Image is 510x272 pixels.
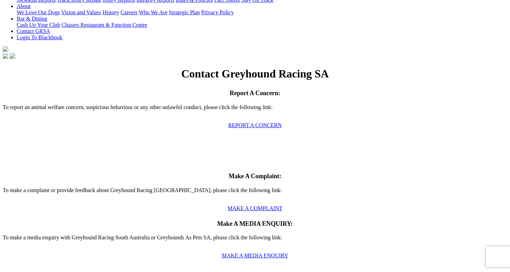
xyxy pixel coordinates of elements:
a: Who We Are [139,9,168,15]
img: facebook.svg [3,53,8,59]
p: To make a media enquiry with Greyhound Racing South Australia or Greyhounds As Pets SA, please cl... [3,234,507,247]
span: Make A Complaint: [229,173,281,180]
a: Cash Up Your Club [17,22,60,28]
h1: Contact Greyhound Racing SA [3,67,507,80]
img: twitter.svg [10,53,15,59]
a: Strategic Plan [169,9,200,15]
span: Make A MEDIA ENQUIRY: [217,220,293,227]
a: We Love Our Dogs [17,9,60,15]
a: Login To Blackbook [17,34,62,40]
a: REPORT A CONCERN [228,122,282,128]
a: MAKE A COMPLAINT [228,205,282,211]
a: Careers [120,9,137,15]
a: History [102,9,119,15]
a: MAKE A MEDIA ENQUIRY [222,253,288,258]
img: logo-grsa-white.png [3,46,8,52]
a: Privacy Policy [201,9,234,15]
p: To make a complaint or provide feedback about Greyhound Racing [GEOGRAPHIC_DATA], please click th... [3,187,507,200]
a: About [17,3,31,9]
p: To report an animal welfare concern, suspicious behaviour or any other unlawful conduct, please c... [3,104,507,117]
a: Vision and Values [61,9,101,15]
div: Bar & Dining [17,22,507,28]
a: Bar & Dining [17,16,47,22]
span: Report A Concern: [230,90,280,97]
a: Contact GRSA [17,28,50,34]
div: About [17,9,507,16]
a: Chasers Restaurant & Function Centre [61,22,147,28]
